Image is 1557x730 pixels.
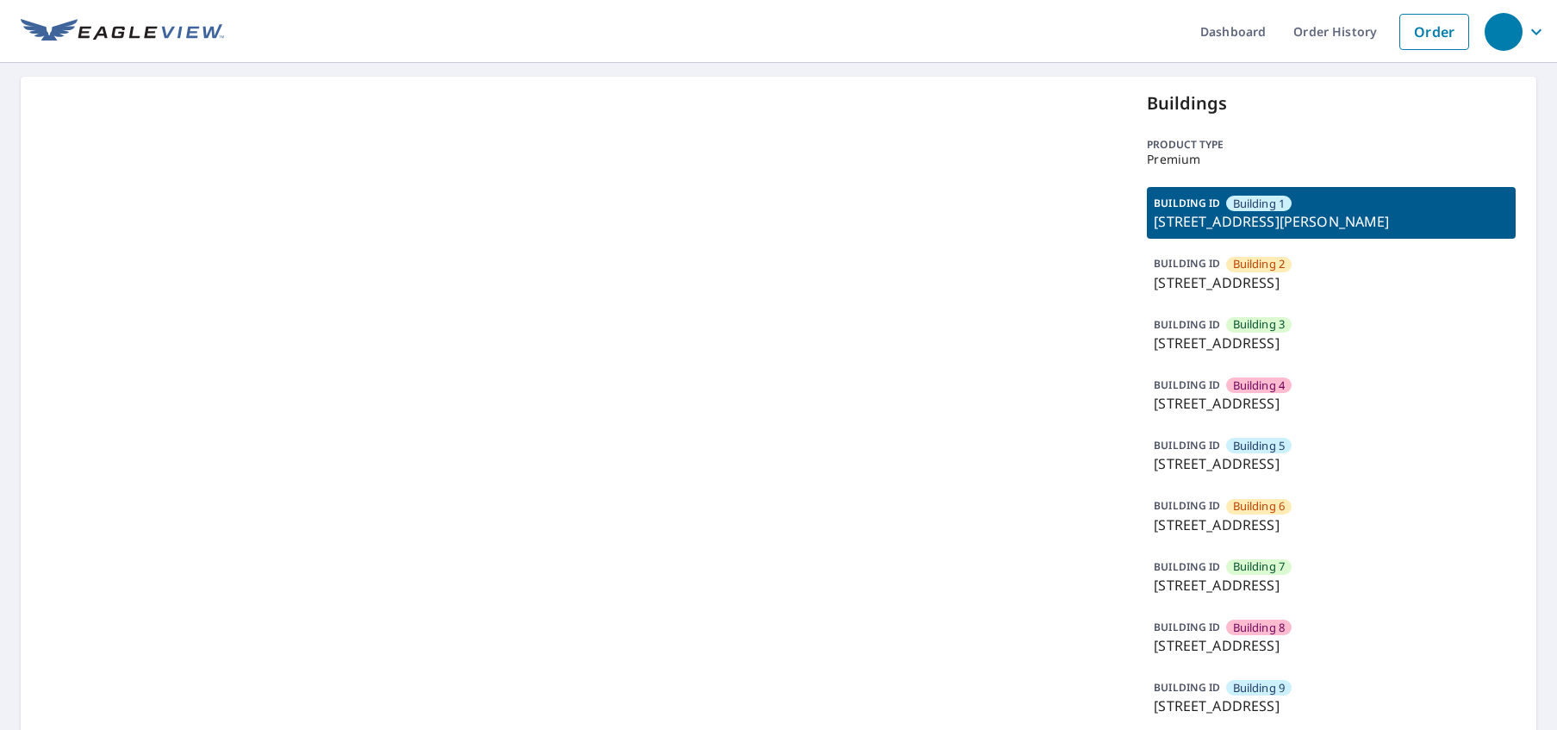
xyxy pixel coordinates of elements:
p: [STREET_ADDRESS] [1154,453,1509,474]
p: [STREET_ADDRESS] [1154,272,1509,293]
span: Building 6 [1233,498,1286,515]
p: BUILDING ID [1154,377,1220,392]
span: Building 9 [1233,680,1286,696]
p: Buildings [1147,90,1516,116]
span: Building 2 [1233,256,1286,272]
p: BUILDING ID [1154,317,1220,332]
p: BUILDING ID [1154,196,1220,210]
span: Building 3 [1233,316,1286,333]
span: Building 7 [1233,558,1286,575]
p: BUILDING ID [1154,438,1220,452]
a: Order [1399,14,1469,50]
span: Building 1 [1233,196,1286,212]
p: Premium [1147,153,1516,166]
p: [STREET_ADDRESS] [1154,333,1509,353]
p: BUILDING ID [1154,256,1220,271]
span: Building 8 [1233,620,1286,636]
p: [STREET_ADDRESS] [1154,635,1509,656]
p: BUILDING ID [1154,680,1220,695]
span: Building 5 [1233,438,1286,454]
span: Building 4 [1233,377,1286,394]
p: BUILDING ID [1154,620,1220,634]
p: [STREET_ADDRESS][PERSON_NAME] [1154,211,1509,232]
img: EV Logo [21,19,224,45]
p: [STREET_ADDRESS] [1154,575,1509,596]
p: [STREET_ADDRESS] [1154,696,1509,716]
p: Product type [1147,137,1516,153]
p: [STREET_ADDRESS] [1154,515,1509,535]
p: BUILDING ID [1154,498,1220,513]
p: [STREET_ADDRESS] [1154,393,1509,414]
p: BUILDING ID [1154,559,1220,574]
